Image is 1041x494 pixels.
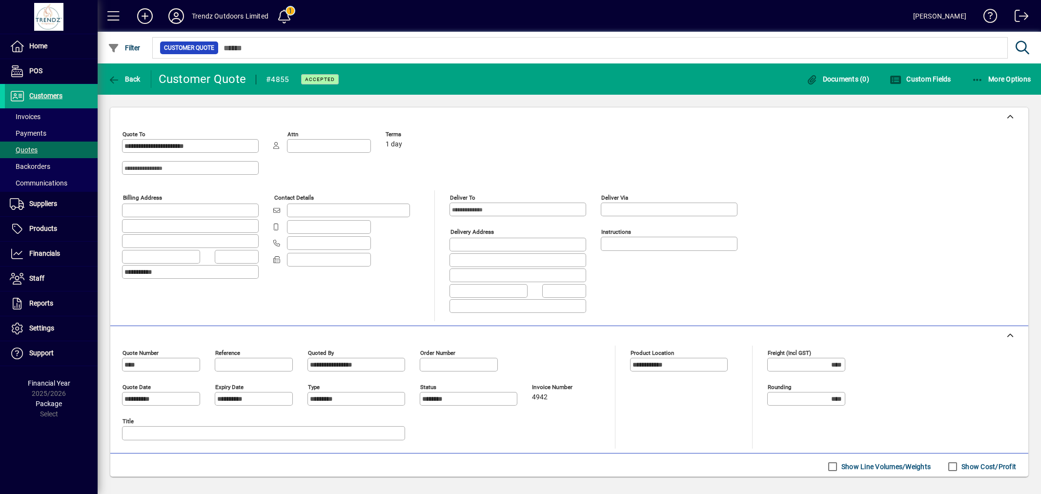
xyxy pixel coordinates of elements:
[976,2,998,34] a: Knowledge Base
[601,194,628,201] mat-label: Deliver via
[10,146,38,154] span: Quotes
[5,291,98,316] a: Reports
[29,92,62,100] span: Customers
[959,462,1016,472] label: Show Cost/Profit
[10,129,46,137] span: Payments
[887,70,954,88] button: Custom Fields
[164,43,214,53] span: Customer Quote
[10,179,67,187] span: Communications
[305,76,335,82] span: ACCEPTED
[5,316,98,341] a: Settings
[913,8,966,24] div: [PERSON_NAME]
[768,383,791,390] mat-label: Rounding
[29,200,57,207] span: Suppliers
[287,131,298,138] mat-label: Attn
[215,383,244,390] mat-label: Expiry date
[108,44,141,52] span: Filter
[122,417,134,424] mat-label: Title
[192,8,268,24] div: Trendz Outdoors Limited
[631,349,674,356] mat-label: Product location
[129,7,161,25] button: Add
[839,462,931,472] label: Show Line Volumes/Weights
[969,70,1034,88] button: More Options
[29,249,60,257] span: Financials
[108,75,141,83] span: Back
[98,70,151,88] app-page-header-button: Back
[5,192,98,216] a: Suppliers
[28,379,70,387] span: Financial Year
[10,113,41,121] span: Invoices
[5,175,98,191] a: Communications
[5,267,98,291] a: Staff
[768,349,811,356] mat-label: Freight (incl GST)
[10,163,50,170] span: Backorders
[5,341,98,366] a: Support
[803,70,872,88] button: Documents (0)
[532,393,548,401] span: 4942
[122,131,145,138] mat-label: Quote To
[29,324,54,332] span: Settings
[450,194,475,201] mat-label: Deliver To
[1007,2,1029,34] a: Logout
[29,225,57,232] span: Products
[5,142,98,158] a: Quotes
[5,242,98,266] a: Financials
[29,299,53,307] span: Reports
[601,228,631,235] mat-label: Instructions
[161,7,192,25] button: Profile
[5,217,98,241] a: Products
[890,75,951,83] span: Custom Fields
[308,349,334,356] mat-label: Quoted by
[122,383,151,390] mat-label: Quote date
[266,72,289,87] div: #4855
[420,349,455,356] mat-label: Order number
[29,349,54,357] span: Support
[105,70,143,88] button: Back
[215,349,240,356] mat-label: Reference
[386,131,444,138] span: Terms
[5,108,98,125] a: Invoices
[159,71,246,87] div: Customer Quote
[36,400,62,408] span: Package
[972,75,1031,83] span: More Options
[308,383,320,390] mat-label: Type
[386,141,402,148] span: 1 day
[532,384,591,391] span: Invoice number
[5,158,98,175] a: Backorders
[420,383,436,390] mat-label: Status
[29,42,47,50] span: Home
[105,39,143,57] button: Filter
[29,274,44,282] span: Staff
[806,75,869,83] span: Documents (0)
[5,125,98,142] a: Payments
[5,59,98,83] a: POS
[122,349,159,356] mat-label: Quote number
[29,67,42,75] span: POS
[5,34,98,59] a: Home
